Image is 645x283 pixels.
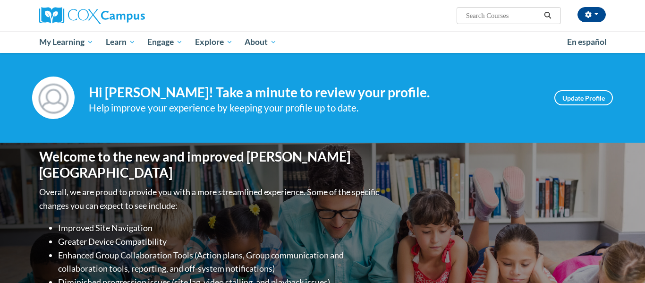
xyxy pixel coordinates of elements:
[106,36,136,48] span: Learn
[245,36,277,48] span: About
[554,90,613,105] a: Update Profile
[541,10,555,21] button: Search
[577,7,606,22] button: Account Settings
[89,100,540,116] div: Help improve your experience by keeping your profile up to date.
[39,185,382,213] p: Overall, we are proud to provide you with a more streamlined experience. Some of the specific cha...
[561,32,613,52] a: En español
[89,85,540,101] h4: Hi [PERSON_NAME]! Take a minute to review your profile.
[189,31,239,53] a: Explore
[39,7,219,24] a: Cox Campus
[141,31,189,53] a: Engage
[195,36,233,48] span: Explore
[39,149,382,180] h1: Welcome to the new and improved [PERSON_NAME][GEOGRAPHIC_DATA]
[465,10,541,21] input: Search Courses
[58,221,382,235] li: Improved Site Navigation
[32,77,75,119] img: Profile Image
[39,7,145,24] img: Cox Campus
[607,245,637,275] iframe: Button to launch messaging window
[147,36,183,48] span: Engage
[25,31,620,53] div: Main menu
[33,31,100,53] a: My Learning
[58,249,382,276] li: Enhanced Group Collaboration Tools (Action plans, Group communication and collaboration tools, re...
[58,235,382,249] li: Greater Device Compatibility
[567,37,607,47] span: En español
[239,31,283,53] a: About
[39,36,93,48] span: My Learning
[100,31,142,53] a: Learn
